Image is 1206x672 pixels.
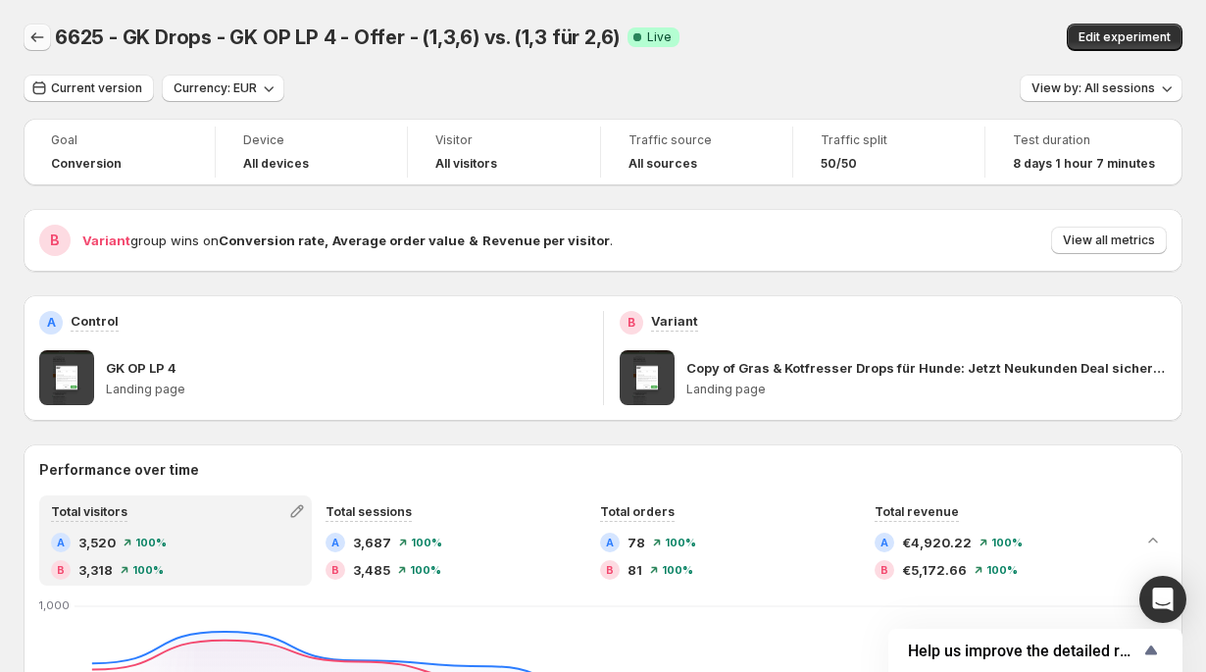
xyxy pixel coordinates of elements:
span: 6625 - GK Drops - GK OP LP 4 - Offer - (1,3,6) vs. (1,3 für 2,6) [55,26,620,49]
h2: A [606,537,614,548]
span: 78 [628,533,645,552]
div: Open Intercom Messenger [1139,576,1186,623]
span: 50/50 [821,156,857,172]
span: Live [647,29,672,45]
button: View by: All sessions [1020,75,1182,102]
img: GK OP LP 4 [39,350,94,405]
p: Landing page [686,382,1168,397]
span: Total revenue [875,504,959,519]
a: Traffic sourceAll sources [628,130,765,174]
span: 100% [411,537,442,548]
h4: All devices [243,156,309,172]
span: Total visitors [51,504,127,519]
span: 100% [132,564,164,576]
span: Test duration [1013,132,1155,148]
span: 81 [628,560,642,580]
h2: B [606,564,614,576]
span: 100% [991,537,1023,548]
button: Currency: EUR [162,75,284,102]
h2: B [50,231,60,250]
p: Landing page [106,382,587,397]
span: Total orders [600,504,675,519]
p: Copy of Gras & Kotfresser Drops für Hunde: Jetzt Neukunden Deal sichern!-v1 [686,358,1168,378]
span: Device [243,132,379,148]
h4: All visitors [435,156,497,172]
span: 3,485 [353,560,390,580]
span: 100% [410,564,441,576]
h2: Performance over time [39,460,1167,480]
strong: Conversion rate [219,233,325,248]
span: 3,520 [78,533,116,552]
span: 3,318 [78,560,113,580]
span: Help us improve the detailed report for A/B campaigns [908,642,1139,660]
h2: B [57,564,65,576]
h2: A [47,315,56,331]
h4: All sources [628,156,697,172]
a: VisitorAll visitors [435,130,572,174]
span: 100% [665,537,696,548]
span: Variant [82,233,130,248]
span: Edit experiment [1079,29,1171,45]
span: Traffic split [821,132,957,148]
strong: Average order value [332,233,465,248]
span: Currency: EUR [174,80,257,96]
span: Total sessions [326,504,412,519]
img: Copy of Gras & Kotfresser Drops für Hunde: Jetzt Neukunden Deal sichern!-v1 [620,350,675,405]
span: €5,172.66 [902,560,967,580]
button: Show survey - Help us improve the detailed report for A/B campaigns [908,639,1163,662]
h2: A [880,537,888,548]
h2: B [628,315,635,331]
span: Traffic source [628,132,765,148]
h2: B [331,564,339,576]
span: 100% [662,564,693,576]
h2: A [57,537,65,548]
span: 100% [135,537,167,548]
p: Control [71,311,119,331]
span: 8 days 1 hour 7 minutes [1013,156,1155,172]
span: group wins on . [82,233,613,248]
span: Conversion [51,156,122,172]
span: Current version [51,80,142,96]
span: View by: All sessions [1031,80,1155,96]
p: GK OP LP 4 [106,358,176,378]
span: View all metrics [1063,233,1155,248]
h2: B [880,564,888,576]
button: View all metrics [1051,227,1167,254]
strong: Revenue per visitor [482,233,610,248]
span: 3,687 [353,533,391,552]
a: Test duration8 days 1 hour 7 minutes [1013,130,1155,174]
strong: & [469,233,478,248]
text: 1,000 [39,598,70,612]
p: Variant [651,311,698,331]
strong: , [325,233,328,248]
a: Traffic split50/50 [821,130,957,174]
button: Edit experiment [1067,24,1182,51]
span: 100% [986,564,1018,576]
a: GoalConversion [51,130,187,174]
button: Back [24,24,51,51]
span: Goal [51,132,187,148]
button: Current version [24,75,154,102]
button: Collapse chart [1139,527,1167,554]
a: DeviceAll devices [243,130,379,174]
h2: A [331,537,339,548]
span: €4,920.22 [902,533,972,552]
span: Visitor [435,132,572,148]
